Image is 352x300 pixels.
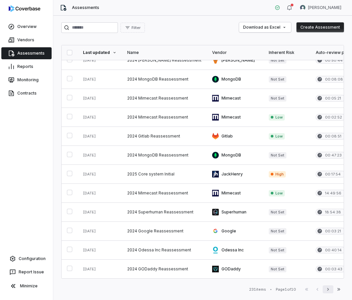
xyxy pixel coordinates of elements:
button: Create Assessment [296,22,344,32]
span: [PERSON_NAME] [308,5,341,10]
button: Download as Excel [239,22,291,32]
button: Filter [121,23,145,33]
span: Assessments [72,5,99,10]
img: Danny Higdon avatar [300,5,305,10]
a: Vendors [1,34,52,46]
div: Inherent Risk [269,50,305,55]
div: • [270,287,272,292]
a: Contracts [1,87,52,99]
div: Vendor [212,50,258,55]
a: Monitoring [1,74,52,86]
span: Filter [132,25,141,30]
a: Configuration [3,253,50,265]
div: Name [127,50,201,55]
button: Minimize [3,279,50,293]
div: Page 1 of 10 [276,287,296,292]
a: Overview [1,21,52,33]
button: Danny Higdon avatar[PERSON_NAME] [296,3,345,13]
button: Report Issue [3,266,50,278]
img: logo-D7KZi-bG.svg [9,5,40,12]
a: Reports [1,61,52,73]
div: Last updated [83,50,117,55]
a: Assessments [1,47,52,59]
div: 231 items [249,287,266,292]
